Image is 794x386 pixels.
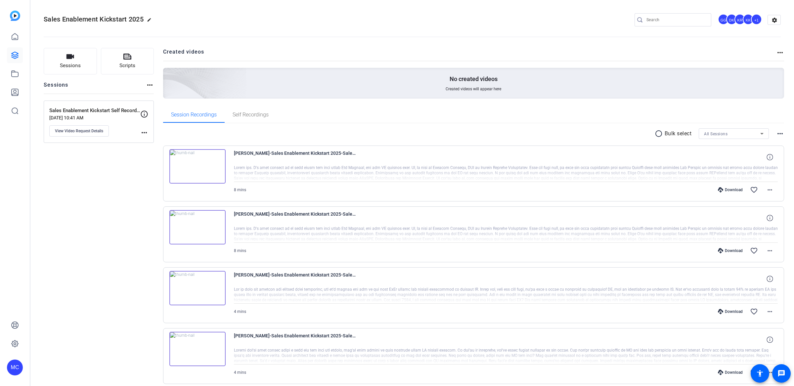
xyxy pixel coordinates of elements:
ngx-avatar: David King [726,14,738,25]
span: 4 mins [234,309,246,314]
img: thumb-nail [169,332,226,366]
div: Download [715,248,746,253]
mat-icon: favorite_border [750,186,758,194]
img: Creted videos background [89,2,247,146]
span: Sessions [60,62,81,69]
button: Scripts [101,48,154,74]
span: Scripts [119,62,135,69]
h2: Created videos [163,48,776,61]
mat-icon: more_horiz [766,308,774,316]
span: 8 mins [234,248,246,253]
div: KK [743,14,754,25]
div: Download [715,187,746,193]
span: [PERSON_NAME]-Sales Enablement Kickstart 2025-Sales Enablement Kickstart Self Recording-175587373... [234,271,356,287]
img: thumb-nail [169,149,226,184]
mat-icon: favorite_border [750,308,758,316]
p: No created videos [450,75,498,83]
span: 4 mins [234,370,246,375]
span: 8 mins [234,188,246,192]
ngx-avatar: Kendra Rojas [734,14,746,25]
span: [PERSON_NAME]-Sales Enablement Kickstart 2025-Sales Enablement Kickstart Self Recording-175623116... [234,149,356,165]
div: Download [715,370,746,375]
div: +1 [751,14,762,25]
img: blue-gradient.svg [10,11,20,21]
button: View Video Request Details [49,125,109,137]
mat-icon: accessibility [756,369,764,377]
span: Session Recordings [171,112,217,117]
ngx-avatar: George Grant [718,14,729,25]
mat-icon: more_horiz [766,186,774,194]
span: Self Recordings [233,112,269,117]
mat-icon: more_horiz [146,81,154,89]
div: KR [734,14,745,25]
mat-icon: more_horiz [140,129,148,137]
mat-icon: favorite_border [750,368,758,376]
mat-icon: edit [147,18,155,25]
div: MC [7,360,23,375]
span: [PERSON_NAME]-Sales Enablement Kickstart 2025-Sales Enablement Kickstart Self Recording-175587104... [234,332,356,348]
ngx-avatar: Kristen King [743,14,754,25]
mat-icon: more_horiz [766,247,774,255]
span: All Sessions [704,132,728,136]
mat-icon: settings [768,15,781,25]
span: View Video Request Details [55,128,103,134]
p: Bulk select [665,130,692,138]
div: GG [718,14,729,25]
input: Search [646,16,706,24]
h2: Sessions [44,81,68,94]
mat-icon: more_horiz [776,130,784,138]
span: Created videos will appear here [446,86,501,92]
button: Sessions [44,48,97,74]
div: DK [726,14,737,25]
div: Download [715,309,746,314]
p: Sales Enablement Kickstart Self Recording [49,107,140,114]
mat-icon: more_horiz [776,49,784,57]
span: Sales Enablement Kickstart 2025 [44,15,144,23]
mat-icon: message [777,369,785,377]
img: thumb-nail [169,210,226,244]
img: thumb-nail [169,271,226,305]
mat-icon: radio_button_unchecked [655,130,665,138]
mat-icon: favorite_border [750,247,758,255]
span: [PERSON_NAME]-Sales Enablement Kickstart 2025-Sales Enablement Kickstart Self Recording-175623116... [234,210,356,226]
p: [DATE] 10:41 AM [49,115,140,120]
mat-icon: more_horiz [766,368,774,376]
